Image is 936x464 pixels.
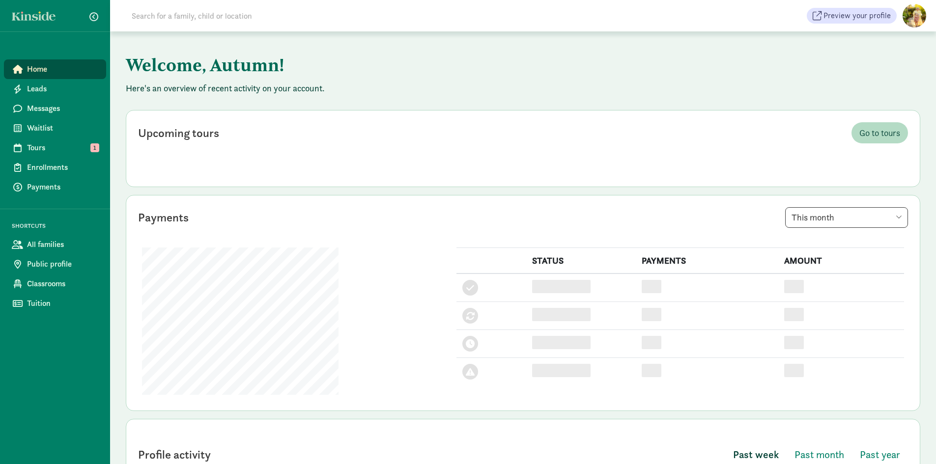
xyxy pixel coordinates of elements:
span: Go to tours [859,126,900,139]
th: AMOUNT [778,248,904,274]
span: Waitlist [27,122,98,134]
a: Tours 1 [4,138,106,158]
h1: Welcome, Autumn! [126,47,612,82]
div: Scheduled [532,336,591,349]
span: Messages [27,103,98,114]
span: Leads [27,83,98,95]
div: Failed [532,364,591,377]
div: Processing [532,308,591,321]
span: All families [27,239,98,250]
a: Tuition [4,294,106,313]
a: Leads [4,79,106,99]
a: Public profile [4,254,106,274]
input: Search for a family, child or location [126,6,401,26]
span: Enrollments [27,162,98,173]
div: $0.00 [784,364,804,377]
div: Completed [532,280,591,293]
div: 0 [642,308,661,321]
span: 1 [90,143,99,152]
span: Home [27,63,98,75]
div: 0 [642,336,661,349]
a: Waitlist [4,118,106,138]
a: Go to tours [851,122,908,143]
a: Home [4,59,106,79]
span: Tuition [27,298,98,309]
div: Upcoming tours [138,124,219,142]
div: $0.00 [784,280,804,293]
span: Payments [27,181,98,193]
div: 0 [642,364,661,377]
div: $0.00 [784,336,804,349]
span: Past year [860,447,900,463]
a: Enrollments [4,158,106,177]
span: Tours [27,142,98,154]
span: Past week [733,447,779,463]
div: Payments [138,209,189,226]
div: Profile activity [138,446,211,464]
th: STATUS [526,248,636,274]
div: $0.00 [784,308,804,321]
a: Classrooms [4,274,106,294]
a: Messages [4,99,106,118]
div: 0 [642,280,661,293]
th: PAYMENTS [636,248,778,274]
a: Payments [4,177,106,197]
p: Here's an overview of recent activity on your account. [126,82,920,94]
span: Classrooms [27,278,98,290]
a: Preview your profile [807,8,897,24]
span: Public profile [27,258,98,270]
span: Past month [794,447,844,463]
a: All families [4,235,106,254]
span: Preview your profile [823,10,891,22]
